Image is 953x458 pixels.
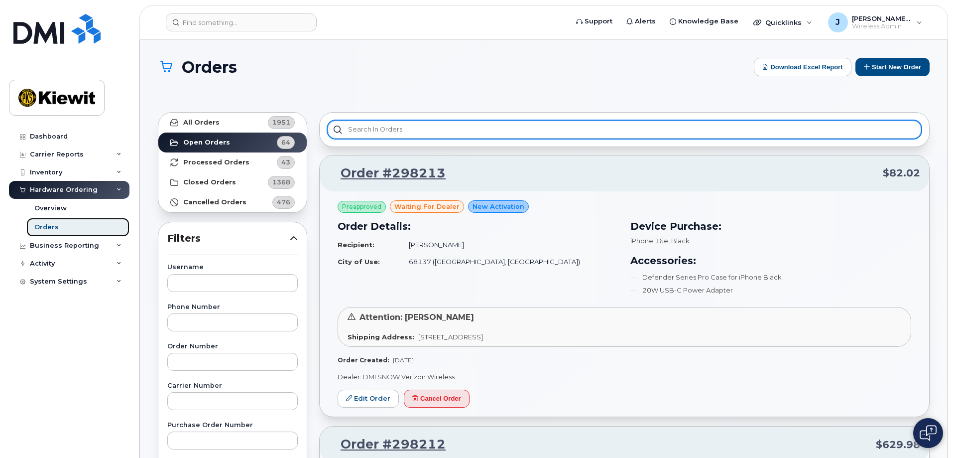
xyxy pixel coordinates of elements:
span: Preapproved [342,202,381,211]
label: Phone Number [167,304,298,310]
strong: Recipient: [338,241,374,249]
span: Attention: [PERSON_NAME] [359,312,474,322]
a: Processed Orders43 [158,153,307,172]
button: Cancel Order [404,390,470,408]
img: Open chat [920,425,937,441]
a: Order #298213 [329,164,446,182]
span: Filters [167,231,290,246]
li: Defender Series Pro Case for iPhone Black [630,273,911,282]
span: [STREET_ADDRESS] [418,333,483,341]
li: 20W USB-C Power Adapter [630,286,911,295]
strong: Cancelled Orders [183,198,246,206]
span: [DATE] [393,356,414,364]
label: Purchase Order Number [167,422,298,429]
p: Dealer: DMI SNOW Verizon Wireless [338,372,911,382]
a: All Orders1951 [158,113,307,133]
a: Order #298212 [329,436,446,454]
strong: City of Use: [338,258,380,266]
span: iPhone 16e [630,237,668,245]
span: 1951 [272,118,290,127]
button: Start New Order [855,58,930,76]
label: Username [167,264,298,271]
span: waiting for dealer [394,202,460,211]
span: 64 [281,138,290,147]
strong: Processed Orders [183,158,249,166]
input: Search in orders [328,121,921,139]
strong: Open Orders [183,139,230,147]
a: Closed Orders1368 [158,172,307,192]
h3: Order Details: [338,219,618,234]
span: 43 [281,157,290,167]
label: Order Number [167,343,298,350]
span: Orders [182,58,237,76]
span: 476 [277,197,290,207]
a: Open Orders64 [158,133,307,153]
a: Cancelled Orders476 [158,192,307,212]
span: , Black [668,237,690,245]
span: New Activation [473,202,524,211]
button: Download Excel Report [754,58,851,76]
strong: Closed Orders [183,178,236,186]
span: $629.98 [876,438,920,452]
h3: Accessories: [630,253,911,268]
span: 1368 [272,177,290,187]
td: 68137 ([GEOGRAPHIC_DATA], [GEOGRAPHIC_DATA]) [400,253,618,271]
h3: Device Purchase: [630,219,911,234]
strong: All Orders [183,119,220,127]
strong: Shipping Address: [348,333,414,341]
a: Edit Order [338,390,399,408]
strong: Order Created: [338,356,389,364]
span: $82.02 [883,166,920,180]
label: Carrier Number [167,383,298,389]
td: [PERSON_NAME] [400,236,618,254]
